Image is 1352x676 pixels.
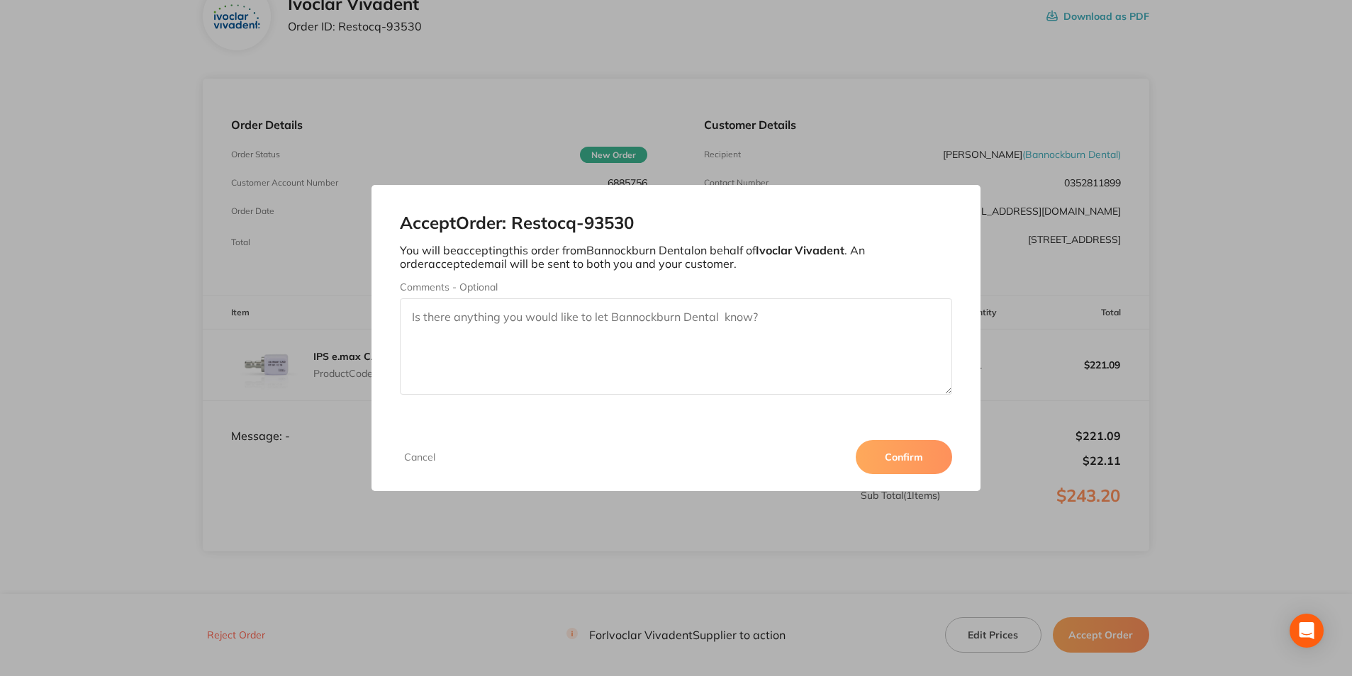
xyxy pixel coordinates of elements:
[400,281,951,293] label: Comments - Optional
[856,440,952,474] button: Confirm
[400,213,951,233] h2: Accept Order: Restocq- 93530
[756,243,844,257] b: Ivoclar Vivadent
[1290,614,1324,648] div: Open Intercom Messenger
[400,244,951,270] p: You will be accepting this order from Bannockburn Dental on behalf of . An order accepted email w...
[400,451,440,463] button: Cancel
